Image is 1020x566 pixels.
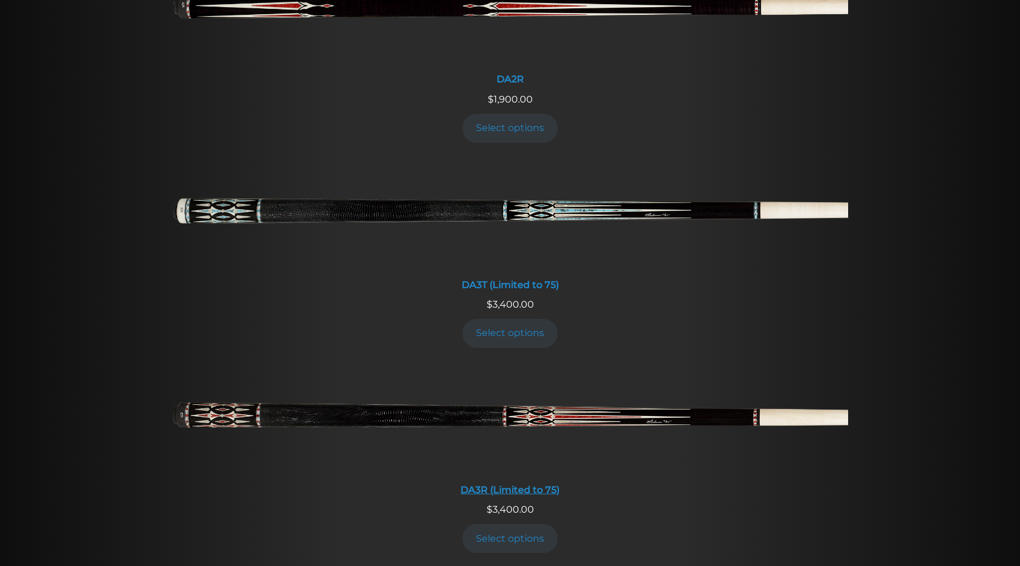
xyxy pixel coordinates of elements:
span: $ [487,504,493,515]
div: DA2R [172,73,848,85]
div: DA3R (Limited to 75) [172,484,848,495]
span: 3,400.00 [487,504,534,515]
a: Add to cart: “DA3R (Limited to 75)” [462,524,558,553]
img: DA3R (Limited to 75) [172,364,848,477]
a: Add to cart: “DA3T (Limited to 75)” [462,319,558,348]
span: $ [488,94,494,105]
img: DA3T (Limited to 75) [172,159,848,272]
a: Add to cart: “DA2R” [462,114,558,143]
div: DA3T (Limited to 75) [172,279,848,290]
a: DA3T (Limited to 75) DA3T (Limited to 75) [172,159,848,298]
span: $ [487,299,493,310]
span: 1,900.00 [488,94,533,105]
a: DA3R (Limited to 75) DA3R (Limited to 75) [172,364,848,503]
span: 3,400.00 [487,299,534,310]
